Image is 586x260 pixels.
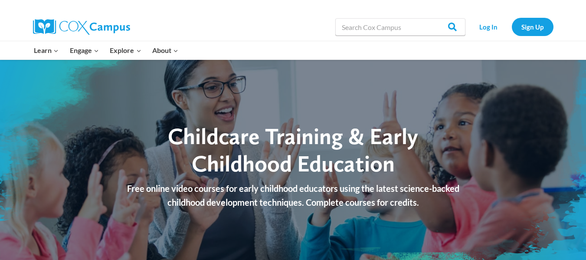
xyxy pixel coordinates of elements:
span: Explore [110,45,141,56]
span: Learn [34,45,59,56]
a: Log In [470,18,507,36]
span: Childcare Training & Early Childhood Education [168,122,418,177]
a: Sign Up [512,18,553,36]
nav: Primary Navigation [29,41,184,59]
p: Free online video courses for early childhood educators using the latest science-backed childhood... [118,181,469,209]
input: Search Cox Campus [335,18,465,36]
span: Engage [70,45,99,56]
img: Cox Campus [33,19,130,35]
nav: Secondary Navigation [470,18,553,36]
span: About [152,45,178,56]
